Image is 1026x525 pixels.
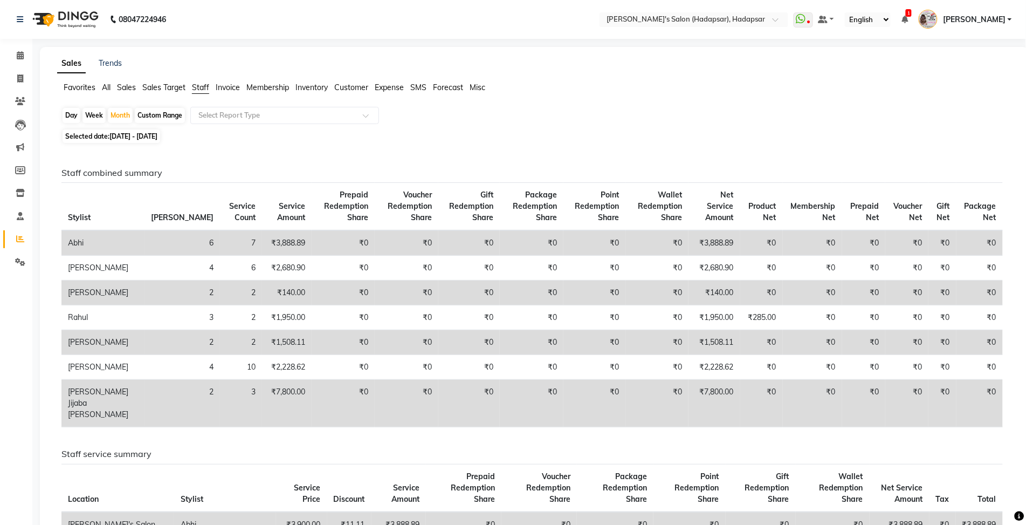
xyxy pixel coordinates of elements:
[433,83,463,92] span: Forecast
[324,190,368,222] span: Prepaid Redemption Share
[68,494,99,504] span: Location
[943,14,1006,25] span: [PERSON_NAME]
[375,380,438,427] td: ₹0
[295,83,328,92] span: Inventory
[135,108,185,123] div: Custom Range
[928,281,956,305] td: ₹0
[82,108,106,123] div: Week
[375,355,438,380] td: ₹0
[470,83,485,92] span: Misc
[500,230,563,256] td: ₹0
[956,281,1003,305] td: ₹0
[893,201,922,222] span: Voucher Net
[312,355,375,380] td: ₹0
[262,256,312,281] td: ₹2,680.90
[229,201,256,222] span: Service Count
[144,305,220,330] td: 3
[885,305,928,330] td: ₹0
[842,305,885,330] td: ₹0
[928,256,956,281] td: ₹0
[63,129,160,143] span: Selected date:
[688,330,740,355] td: ₹1,508.11
[842,380,885,427] td: ₹0
[563,305,625,330] td: ₹0
[978,494,996,504] span: Total
[277,201,305,222] span: Service Amount
[885,230,928,256] td: ₹0
[638,190,682,222] span: Wallet Redemption Share
[688,380,740,427] td: ₹7,800.00
[906,9,912,17] span: 1
[375,230,438,256] td: ₹0
[819,472,863,504] span: Wallet Redemption Share
[956,330,1003,355] td: ₹0
[885,380,928,427] td: ₹0
[956,355,1003,380] td: ₹0
[526,472,570,504] span: Voucher Redemption Share
[449,190,493,222] span: Gift Redemption Share
[882,483,923,504] span: Net Service Amount
[956,305,1003,330] td: ₹0
[375,281,438,305] td: ₹0
[61,305,144,330] td: Rahul
[109,132,157,140] span: [DATE] - [DATE]
[451,472,495,504] span: Prepaid Redemption Share
[626,355,689,380] td: ₹0
[842,230,885,256] td: ₹0
[740,380,783,427] td: ₹0
[885,281,928,305] td: ₹0
[842,355,885,380] td: ₹0
[500,256,563,281] td: ₹0
[740,355,783,380] td: ₹0
[102,83,111,92] span: All
[144,330,220,355] td: 2
[783,256,842,281] td: ₹0
[64,83,95,92] span: Favorites
[956,380,1003,427] td: ₹0
[61,281,144,305] td: [PERSON_NAME]
[312,305,375,330] td: ₹0
[688,281,740,305] td: ₹140.00
[192,83,209,92] span: Staff
[61,355,144,380] td: [PERSON_NAME]
[919,10,938,29] img: PAVAN
[99,58,122,68] a: Trends
[603,472,647,504] span: Package Redemption Share
[144,281,220,305] td: 2
[246,83,289,92] span: Membership
[220,281,262,305] td: 2
[312,330,375,355] td: ₹0
[144,380,220,427] td: 2
[740,281,783,305] td: ₹0
[61,449,1003,459] h6: Staff service summary
[749,201,776,222] span: Product Net
[216,83,240,92] span: Invoice
[850,201,879,222] span: Prepaid Net
[375,330,438,355] td: ₹0
[27,4,101,35] img: logo
[706,190,734,222] span: Net Service Amount
[312,256,375,281] td: ₹0
[500,305,563,330] td: ₹0
[262,281,312,305] td: ₹140.00
[500,281,563,305] td: ₹0
[783,380,842,427] td: ₹0
[928,380,956,427] td: ₹0
[388,190,432,222] span: Voucher Redemption Share
[901,15,908,24] a: 1
[312,281,375,305] td: ₹0
[63,108,80,123] div: Day
[885,256,928,281] td: ₹0
[375,305,438,330] td: ₹0
[575,190,619,222] span: Point Redemption Share
[688,230,740,256] td: ₹3,888.89
[294,483,321,504] span: Service Price
[563,330,625,355] td: ₹0
[626,380,689,427] td: ₹0
[563,256,625,281] td: ₹0
[61,230,144,256] td: Abhi
[740,256,783,281] td: ₹0
[937,201,950,222] span: Gift Net
[391,483,419,504] span: Service Amount
[842,256,885,281] td: ₹0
